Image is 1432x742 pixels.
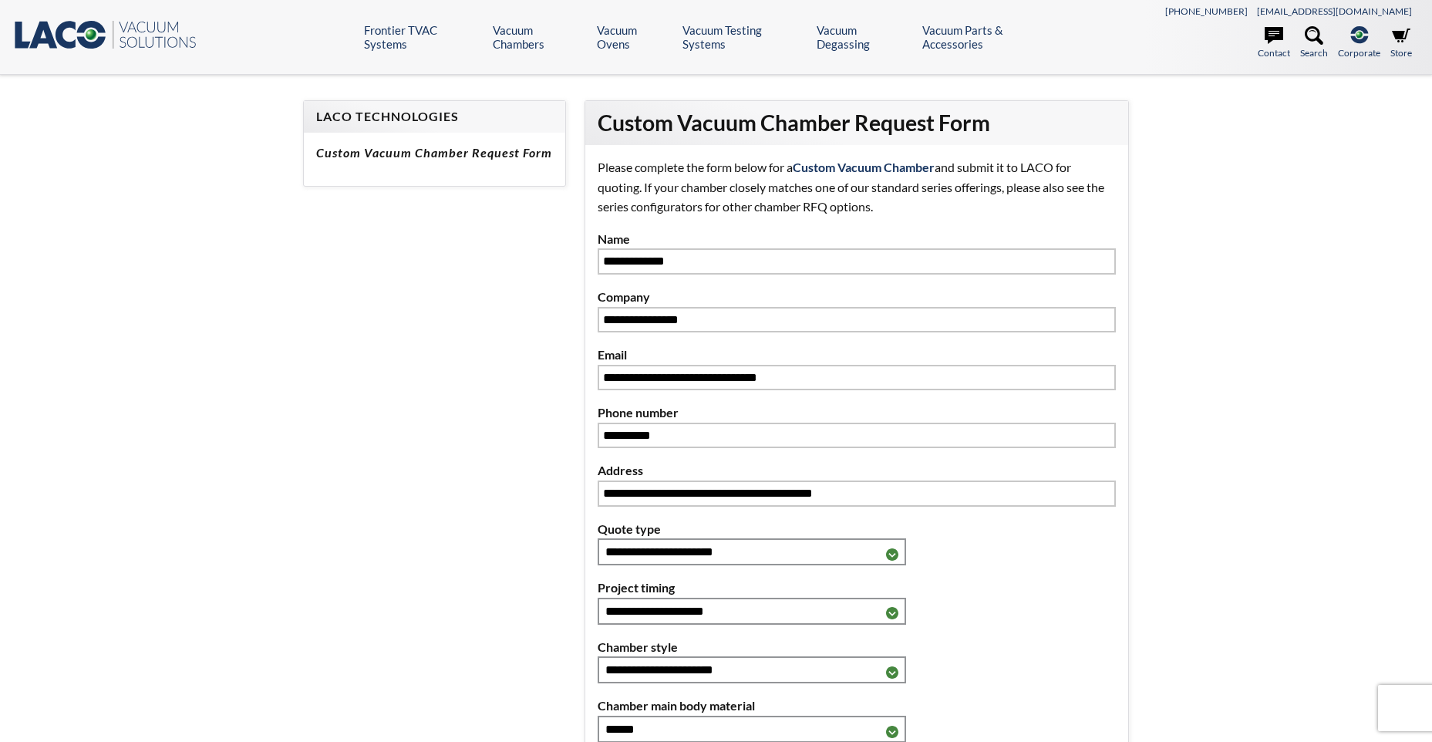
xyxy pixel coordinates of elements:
[1300,26,1328,60] a: Search
[598,109,1116,137] h2: Custom Vacuum Chamber Request Form
[598,460,1116,481] label: Address
[1258,26,1290,60] a: Contact
[817,23,911,51] a: Vacuum Degassing
[1390,26,1412,60] a: Store
[598,696,1116,716] label: Chamber main body material
[493,23,585,51] a: Vacuum Chambers
[598,157,1114,217] p: Please complete the form below for a and submit it to LACO for quoting. If your chamber closely m...
[922,23,1064,51] a: Vacuum Parts & Accessories
[316,109,553,125] h4: LACO Technologies
[1165,5,1248,17] a: [PHONE_NUMBER]
[682,23,805,51] a: Vacuum Testing Systems
[793,160,935,174] strong: Custom Vacuum Chamber
[598,345,1116,365] label: Email
[316,145,553,161] h5: Custom Vacuum Chamber Request Form
[598,229,1116,249] label: Name
[598,287,1116,307] label: Company
[597,23,671,51] a: Vacuum Ovens
[598,637,1116,657] label: Chamber style
[364,23,480,51] a: Frontier TVAC Systems
[598,519,1116,539] label: Quote type
[598,578,1116,598] label: Project timing
[1257,5,1412,17] a: [EMAIL_ADDRESS][DOMAIN_NAME]
[598,403,1116,423] label: Phone number
[1338,46,1380,60] span: Corporate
